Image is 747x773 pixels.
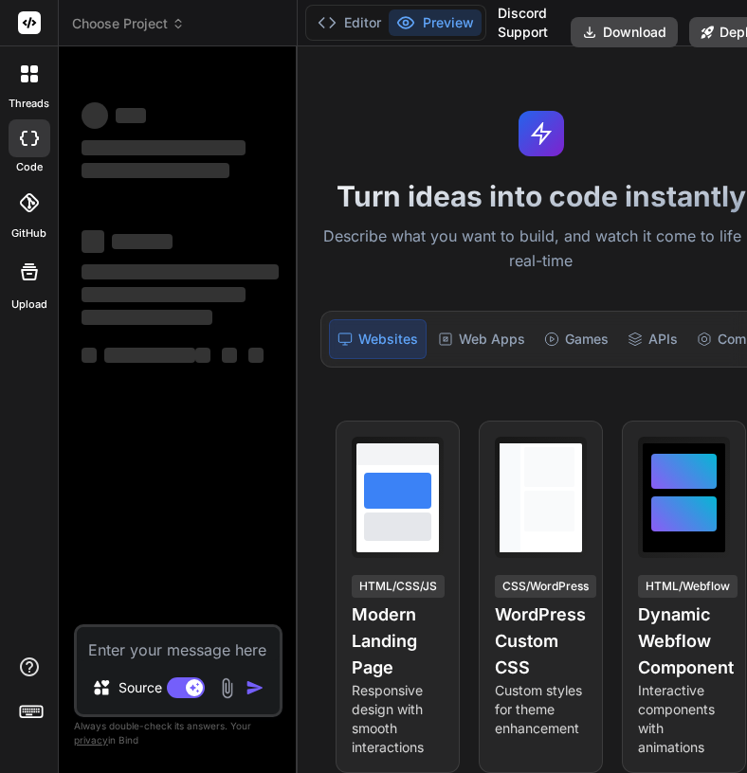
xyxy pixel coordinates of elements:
button: Download [571,17,678,47]
label: Upload [11,297,47,313]
span: ‌ [82,287,246,302]
img: icon [246,678,264,697]
p: Interactive components with animations [638,681,730,757]
span: ‌ [248,348,264,363]
span: ‌ [195,348,210,363]
span: ‌ [82,348,97,363]
p: Custom styles for theme enhancement [495,681,587,738]
div: APIs [620,319,685,359]
label: GitHub [11,225,46,242]
span: ‌ [82,230,104,253]
div: CSS/WordPress [495,575,596,598]
span: ‌ [82,163,229,178]
img: attachment [216,677,238,699]
span: ‌ [104,348,195,363]
p: Source [118,678,162,697]
div: Web Apps [430,319,533,359]
button: Editor [310,9,389,36]
h4: WordPress Custom CSS [495,602,587,681]
div: Games [537,319,616,359]
button: Preview [389,9,482,36]
span: Choose Project [72,14,185,33]
p: Responsive design with smooth interactions [352,681,444,757]
h4: Dynamic Webflow Component [638,602,730,681]
span: ‌ [82,102,108,129]
span: ‌ [116,108,146,123]
span: ‌ [82,264,279,279]
span: privacy [74,734,108,746]
label: threads [9,96,49,112]
span: ‌ [112,234,173,249]
h4: Modern Landing Page [352,602,444,681]
span: ‌ [82,140,246,155]
label: code [16,159,43,175]
span: ‌ [222,348,237,363]
div: HTML/CSS/JS [352,575,445,598]
span: ‌ [82,310,212,325]
p: Always double-check its answers. Your in Bind [74,717,282,749]
div: HTML/Webflow [638,575,738,598]
div: Websites [329,319,427,359]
